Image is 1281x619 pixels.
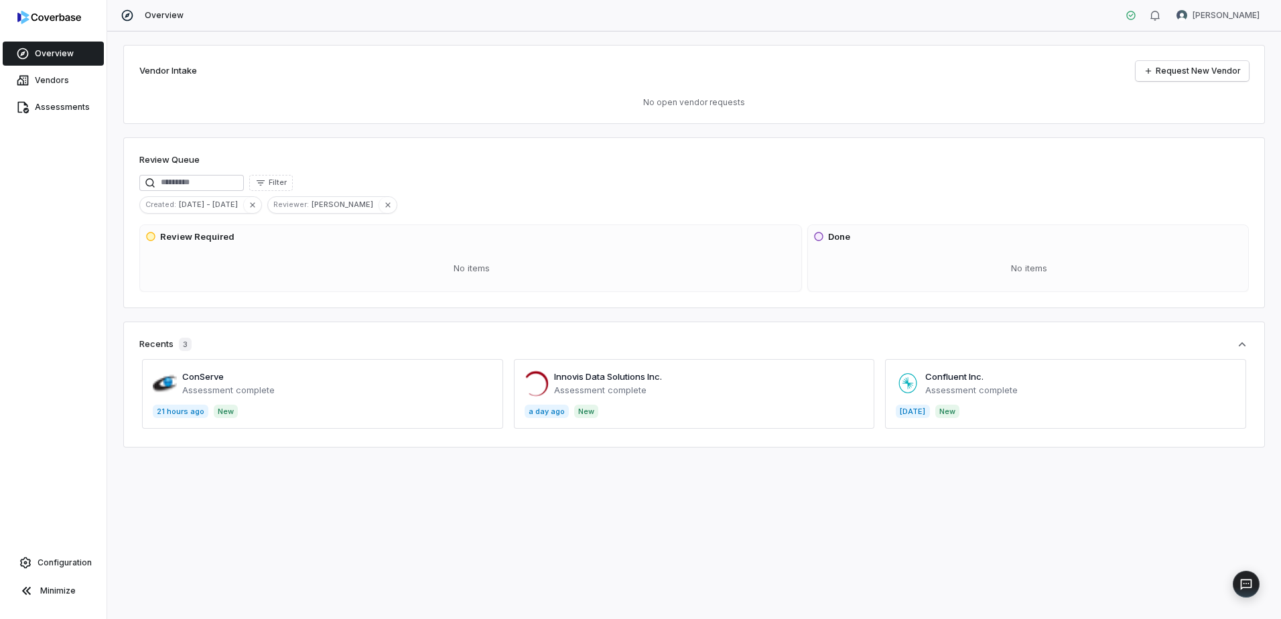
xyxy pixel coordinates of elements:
[160,230,234,244] h3: Review Required
[813,251,1245,286] div: No items
[182,371,224,382] a: ConServe
[312,198,379,210] span: [PERSON_NAME]
[17,11,81,24] img: logo-D7KZi-bG.svg
[1168,5,1268,25] button: Curtis Nohl avatar[PERSON_NAME]
[1136,61,1249,81] a: Request New Vendor
[139,338,1249,351] button: Recents3
[139,97,1249,108] p: No open vendor requests
[38,557,92,568] span: Configuration
[1193,10,1260,21] span: [PERSON_NAME]
[3,42,104,66] a: Overview
[140,198,179,210] span: Created :
[925,371,984,382] a: Confluent Inc.
[139,338,192,351] div: Recents
[268,198,312,210] span: Reviewer :
[145,10,184,21] span: Overview
[35,48,74,59] span: Overview
[1176,10,1187,21] img: Curtis Nohl avatar
[249,175,293,191] button: Filter
[179,198,243,210] span: [DATE] - [DATE]
[40,586,76,596] span: Minimize
[35,102,90,113] span: Assessments
[5,551,101,575] a: Configuration
[828,230,850,244] h3: Done
[5,577,101,604] button: Minimize
[3,68,104,92] a: Vendors
[3,95,104,119] a: Assessments
[35,75,69,86] span: Vendors
[179,338,192,351] span: 3
[139,64,197,78] h2: Vendor Intake
[145,251,799,286] div: No items
[139,153,200,167] h1: Review Queue
[554,371,662,382] a: Innovis Data Solutions Inc.
[269,178,287,188] span: Filter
